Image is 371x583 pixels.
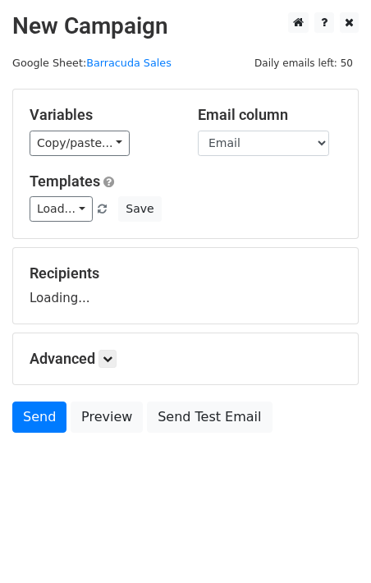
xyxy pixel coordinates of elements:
[30,350,341,368] h5: Advanced
[30,131,130,156] a: Copy/paste...
[30,196,93,222] a: Load...
[71,402,143,433] a: Preview
[198,106,341,124] h5: Email column
[30,264,341,282] h5: Recipients
[249,57,359,69] a: Daily emails left: 50
[249,54,359,72] span: Daily emails left: 50
[12,12,359,40] h2: New Campaign
[86,57,172,69] a: Barracuda Sales
[147,402,272,433] a: Send Test Email
[12,57,172,69] small: Google Sheet:
[30,106,173,124] h5: Variables
[118,196,161,222] button: Save
[12,402,66,433] a: Send
[30,172,100,190] a: Templates
[30,264,341,307] div: Loading...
